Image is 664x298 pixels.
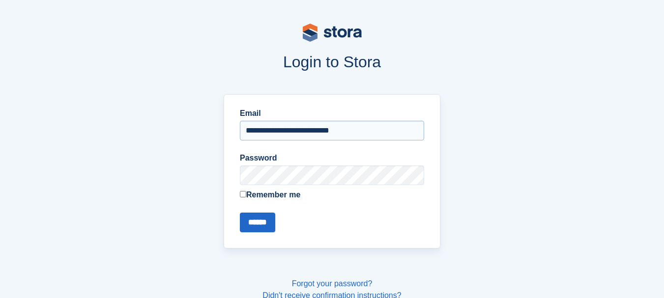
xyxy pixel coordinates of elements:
h1: Login to Stora [64,53,601,71]
input: Remember me [240,191,246,197]
label: Remember me [240,189,424,201]
label: Password [240,152,424,164]
label: Email [240,108,424,119]
img: stora-logo-53a41332b3708ae10de48c4981b4e9114cc0af31d8433b30ea865607fb682f29.svg [303,24,362,42]
a: Forgot your password? [292,279,373,288]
